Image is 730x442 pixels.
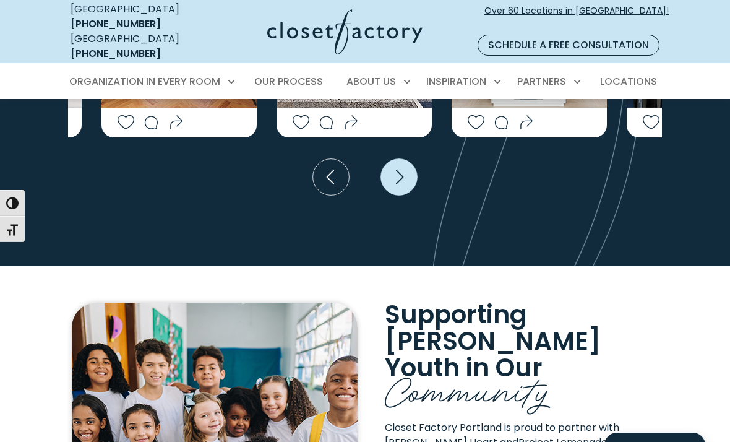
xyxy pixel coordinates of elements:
a: [PHONE_NUMBER] [71,46,161,61]
span: Organization in Every Room [69,74,220,89]
span: Our Process [254,74,323,89]
span: Youth in Our [385,350,543,385]
span: About Us [346,74,396,89]
div: [GEOGRAPHIC_DATA] [71,2,205,32]
nav: Primary Menu [61,64,669,99]
a: [PHONE_NUMBER] [71,17,161,31]
span: Supporting [PERSON_NAME] [385,297,601,358]
span: Over 60 Locations in [GEOGRAPHIC_DATA]! [484,4,669,30]
span: Partners [517,74,566,89]
span: Community [385,360,552,415]
button: Next slide [377,155,421,199]
button: Previous slide [309,155,353,199]
span: Locations [600,74,657,89]
a: Schedule a Free Consultation [478,35,659,56]
span: Inspiration [426,74,486,89]
img: Closet Factory Logo [267,9,423,54]
div: [GEOGRAPHIC_DATA] [71,32,205,61]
